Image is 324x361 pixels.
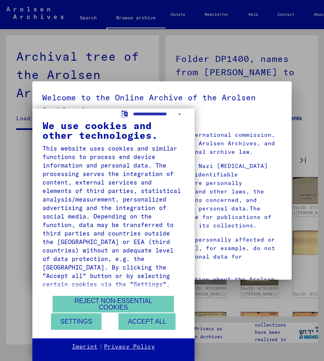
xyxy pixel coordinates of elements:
[119,313,176,330] button: Accept all
[72,343,97,351] a: Imprint
[42,121,184,140] div: We use cookies and other technologies.
[104,343,155,351] a: Privacy Policy
[42,144,184,331] div: This website uses cookies and similar functions to process end device information and personal da...
[53,296,174,312] button: Reject non-essential cookies
[51,313,102,330] button: Settings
